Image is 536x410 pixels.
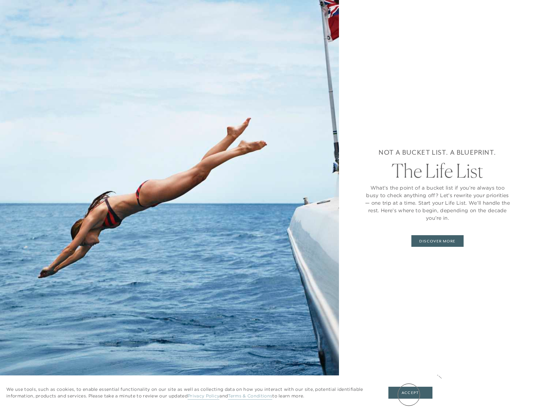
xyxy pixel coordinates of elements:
[379,147,496,158] h6: Not a bucket list. A blueprint.
[392,161,483,180] h2: The Life List
[6,386,376,399] p: We use tools, such as cookies, to enable essential functionality on our site as well as collectin...
[411,235,463,247] a: DISCOVER MORE
[228,393,272,400] a: Terms & Conditions
[388,387,432,399] button: Accept
[188,393,219,400] a: Privacy Policy
[364,184,511,222] p: What’s the point of a bucket list if you’re always too busy to check anything off? Let’s rewrite ...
